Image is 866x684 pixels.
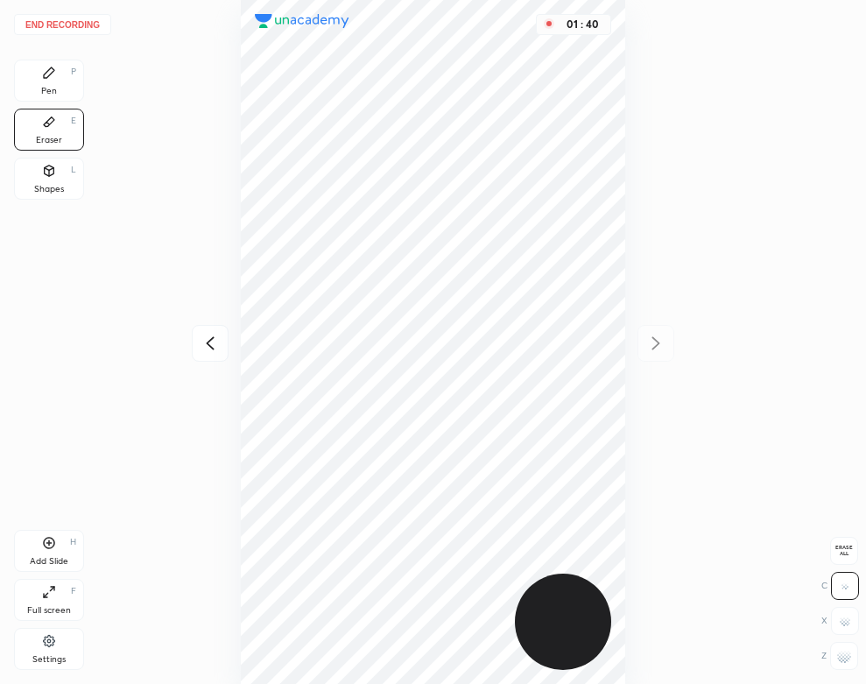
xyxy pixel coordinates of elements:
[41,87,57,95] div: Pen
[71,116,76,125] div: E
[71,166,76,174] div: L
[36,136,62,145] div: Eraser
[561,18,603,31] div: 01 : 40
[14,14,111,35] button: End recording
[70,538,76,546] div: H
[255,14,349,28] img: logo.38c385cc.svg
[30,557,68,566] div: Add Slide
[27,606,71,615] div: Full screen
[32,655,66,664] div: Settings
[821,642,858,670] div: Z
[34,185,64,194] div: Shapes
[821,607,859,635] div: X
[821,572,859,600] div: C
[71,587,76,596] div: F
[831,545,857,557] span: Erase all
[71,67,76,76] div: P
